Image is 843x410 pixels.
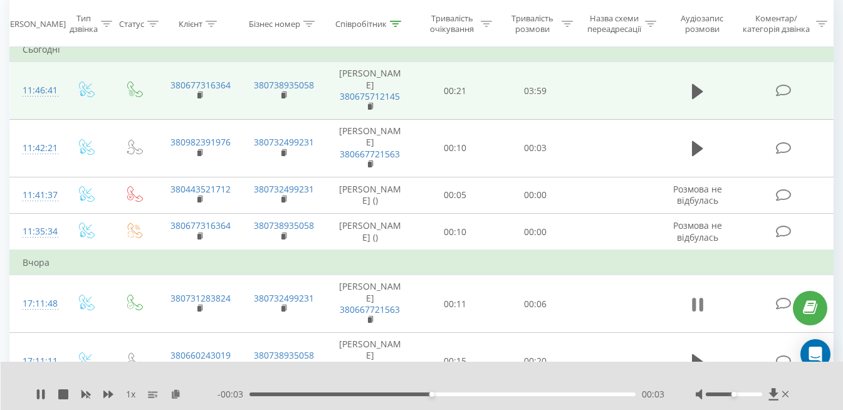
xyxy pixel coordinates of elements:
td: [PERSON_NAME] [325,120,415,177]
a: 380660243019 [170,349,231,361]
td: 00:10 [415,214,495,251]
td: [PERSON_NAME] () [325,177,415,213]
td: Вчора [10,250,834,275]
div: Аудіозапис розмови [671,13,733,34]
div: Accessibility label [429,392,434,397]
td: Сьогодні [10,37,834,62]
td: 00:20 [495,333,575,391]
div: Open Intercom Messenger [800,339,830,369]
a: 380738935058 [254,219,314,231]
a: 380675712145 [340,361,400,373]
div: 11:41:37 [23,183,49,208]
td: 00:15 [415,333,495,391]
div: Назва схеми переадресації [587,13,642,34]
a: 380732499231 [254,292,314,304]
a: 380677316364 [170,79,231,91]
a: 380982391976 [170,136,231,148]
div: Бізнес номер [249,18,300,29]
a: 380443521712 [170,183,231,195]
div: Коментар/категорія дзвінка [740,13,813,34]
a: 380667721563 [340,303,400,315]
td: 00:21 [415,62,495,120]
div: Статус [119,18,144,29]
a: 380667721563 [340,148,400,160]
div: [PERSON_NAME] [3,18,66,29]
a: 380732499231 [254,183,314,195]
a: 380677316364 [170,219,231,231]
a: 380675712145 [340,90,400,102]
div: Співробітник [335,18,387,29]
td: [PERSON_NAME] () [325,214,415,251]
span: - 00:03 [217,388,249,401]
a: 380731283824 [170,292,231,304]
td: 00:00 [495,177,575,213]
td: 03:59 [495,62,575,120]
a: 380732499231 [254,136,314,148]
a: 380738935058 [254,349,314,361]
td: 00:06 [495,275,575,333]
td: [PERSON_NAME] [325,333,415,391]
div: Тривалість розмови [506,13,558,34]
div: Тип дзвінка [70,13,98,34]
div: 11:35:34 [23,219,49,244]
div: 17:11:48 [23,292,49,316]
td: 00:11 [415,275,495,333]
div: Тривалість очікування [426,13,478,34]
span: Розмова не відбулась [673,219,722,243]
div: 17:11:11 [23,349,49,374]
td: [PERSON_NAME] [325,275,415,333]
td: 00:05 [415,177,495,213]
div: 11:46:41 [23,78,49,103]
div: Accessibility label [731,392,736,397]
td: [PERSON_NAME] [325,62,415,120]
div: Клієнт [179,18,202,29]
span: 1 x [126,388,135,401]
td: 00:00 [495,214,575,251]
td: 00:10 [415,120,495,177]
div: 11:42:21 [23,136,49,160]
a: 380738935058 [254,79,314,91]
span: 00:03 [642,388,664,401]
td: 00:03 [495,120,575,177]
span: Розмова не відбулась [673,183,722,206]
